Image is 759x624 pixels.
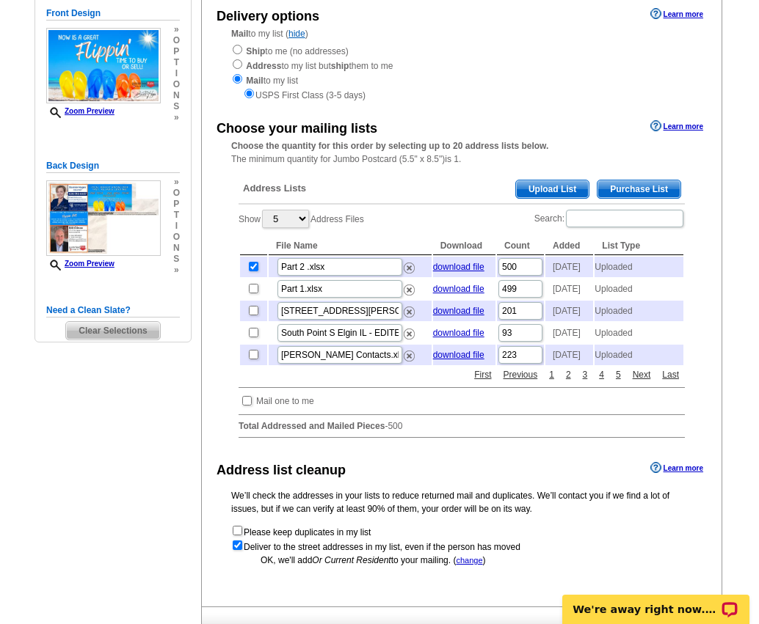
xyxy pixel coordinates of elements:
a: Zoom Preview [46,107,115,115]
a: 1 [545,368,558,381]
td: Mail one to me [255,394,315,408]
div: Delivery options [217,7,319,26]
a: 2 [562,368,575,381]
th: Download [433,237,495,255]
a: download file [433,328,484,338]
a: change [456,556,482,565]
span: Upload List [516,180,589,198]
div: - [231,169,692,449]
strong: Ship [246,46,265,56]
a: Remove this list [404,326,415,336]
span: » [173,177,180,188]
h5: Need a Clean Slate? [46,304,180,317]
strong: Total Addressed and Mailed Pieces [239,421,385,431]
span: o [173,188,180,199]
h5: Back Design [46,159,180,173]
div: to me (no addresses) to my list but them to me to my list [231,43,692,102]
a: 5 [612,368,625,381]
th: Added [545,237,593,255]
span: n [173,90,180,101]
th: File Name [269,237,432,255]
p: We’ll check the addresses in your lists to reduce returned mail and duplicates. We’ll contact you... [231,489,692,515]
span: » [173,24,180,35]
input: Search: [566,210,683,227]
span: s [173,101,180,112]
a: download file [433,350,484,360]
span: » [173,112,180,123]
span: i [173,68,180,79]
span: o [173,79,180,90]
span: Clear Selections [66,322,159,339]
a: Remove this list [404,260,415,270]
a: Learn more [650,462,703,474]
a: download file [433,284,484,294]
a: Learn more [650,8,703,20]
td: Uploaded [595,323,683,343]
span: Or Current Resident [312,555,391,565]
a: Learn more [650,120,703,132]
a: Remove this list [404,348,415,358]
div: Address list cleanup [217,460,346,480]
label: Show Address Files [239,208,364,230]
span: n [173,243,180,254]
img: small-thumb.jpg [46,180,161,256]
th: List Type [595,237,683,255]
div: USPS First Class (3-5 days) [231,87,692,102]
span: 500 [388,421,402,431]
span: Purchase List [598,180,680,198]
span: Address Lists [243,182,306,195]
td: [DATE] [545,301,593,321]
img: delete.png [404,307,415,317]
span: o [173,35,180,46]
div: Choose your mailing lists [217,119,377,139]
span: » [173,265,180,276]
select: ShowAddress Files [262,210,309,228]
a: First [471,368,495,381]
a: hide [288,29,305,39]
a: 3 [579,368,592,381]
a: 4 [595,368,608,381]
a: Next [629,368,655,381]
a: Previous [500,368,542,381]
div: OK, we'll add to your mailing. ( ) [231,554,692,567]
td: [DATE] [545,279,593,299]
span: t [173,57,180,68]
td: Uploaded [595,257,683,277]
form: Please keep duplicates in my list Deliver to the street addresses in my list, even if the person ... [231,524,692,554]
td: [DATE] [545,323,593,343]
img: delete.png [404,350,415,361]
img: small-thumb.jpg [46,28,161,103]
strong: Mail [231,29,248,39]
strong: Choose the quantity for this order by selecting up to 20 address lists below. [231,141,548,151]
strong: Mail [246,76,263,86]
td: Uploaded [595,345,683,365]
label: Search: [534,208,685,229]
a: Zoom Preview [46,260,115,268]
a: Remove this list [404,282,415,292]
td: [DATE] [545,257,593,277]
td: Uploaded [595,301,683,321]
a: download file [433,262,484,272]
span: s [173,254,180,265]
a: Remove this list [404,304,415,314]
a: Last [658,368,683,381]
span: o [173,232,180,243]
th: Count [497,237,544,255]
div: The minimum quantity for Jumbo Postcard (5.5" x 8.5")is 1. [202,139,722,166]
iframe: LiveChat chat widget [553,578,759,624]
td: [DATE] [545,345,593,365]
h5: Front Design [46,7,180,21]
span: p [173,46,180,57]
img: delete.png [404,263,415,274]
strong: Address [246,61,281,71]
img: delete.png [404,328,415,339]
div: to my list ( ) [202,27,722,102]
span: t [173,210,180,221]
span: p [173,199,180,210]
a: download file [433,306,484,316]
strong: ship [331,61,349,71]
td: Uploaded [595,279,683,299]
span: i [173,221,180,232]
